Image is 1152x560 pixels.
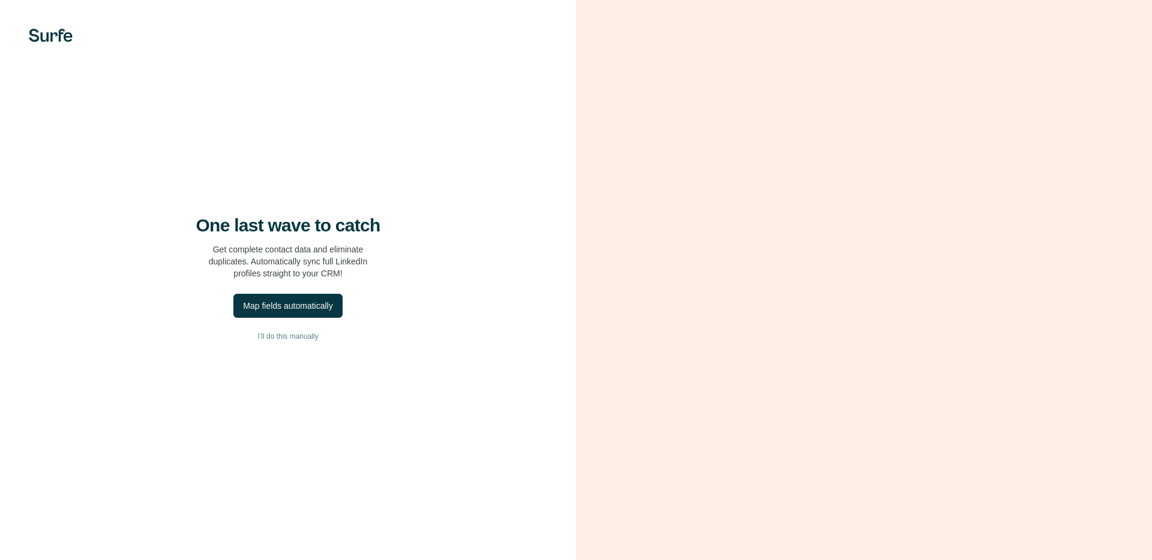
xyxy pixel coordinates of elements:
button: I’ll do this manually [24,327,552,345]
span: I’ll do this manually [257,331,318,342]
div: Map fields automatically [243,300,332,312]
h4: One last wave to catch [196,215,380,236]
p: Get complete contact data and eliminate duplicates. Automatically sync full LinkedIn profiles str... [209,243,368,279]
button: Map fields automatically [233,294,342,318]
img: Surfe's logo [29,29,73,42]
